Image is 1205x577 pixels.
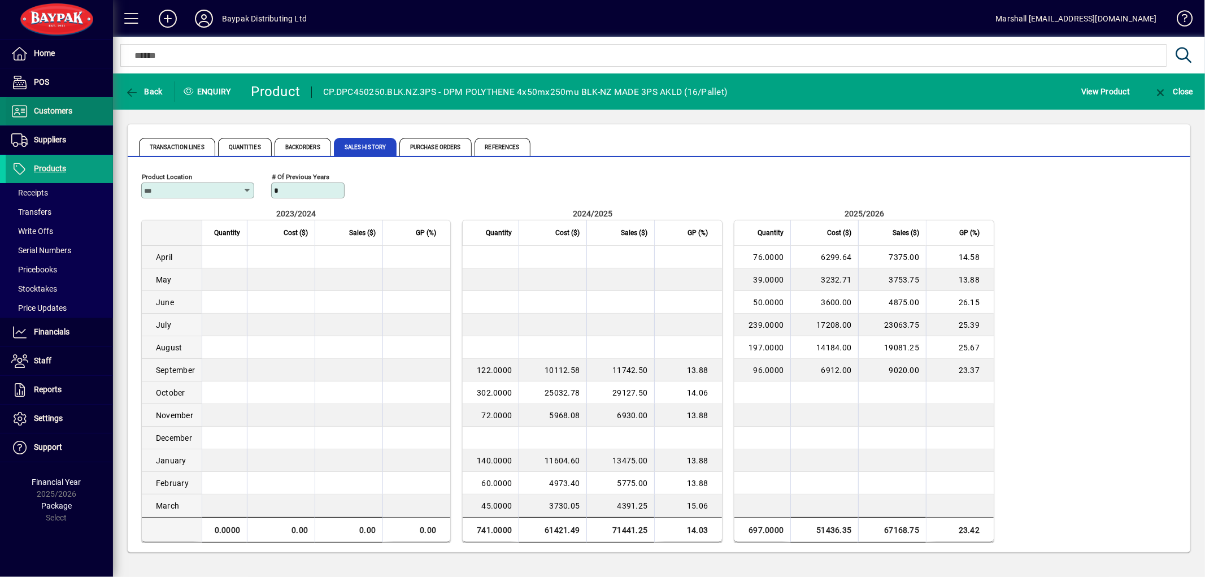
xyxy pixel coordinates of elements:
span: 7375.00 [889,253,920,262]
span: 25.67 [959,343,980,352]
span: 2025/2026 [845,209,884,218]
span: 3753.75 [889,275,920,284]
a: Serial Numbers [6,241,113,260]
span: View Product [1081,83,1130,101]
span: Back [125,87,163,96]
span: 14184.00 [816,343,851,352]
span: Sales ($) [621,227,647,239]
span: 9020.00 [889,366,920,375]
td: 741.0000 [463,517,519,543]
td: 51436.35 [790,517,858,543]
span: Write Offs [11,227,53,236]
a: Pricebooks [6,260,113,279]
span: 50.0000 [754,298,784,307]
span: Sales ($) [349,227,376,239]
span: 23.37 [959,366,980,375]
a: Price Updates [6,298,113,318]
td: April [142,246,202,268]
span: Quantities [218,138,272,156]
td: 71441.25 [586,517,654,543]
span: 3730.05 [550,501,580,510]
span: GP (%) [959,227,980,239]
div: Marshall [EMAIL_ADDRESS][DOMAIN_NAME] [996,10,1157,28]
span: Financials [34,327,69,336]
span: Receipts [11,188,48,197]
a: Reports [6,376,113,404]
span: References [475,138,530,156]
td: 14.03 [654,517,722,543]
span: POS [34,77,49,86]
span: 13.88 [959,275,980,284]
td: December [142,427,202,449]
span: Sales ($) [893,227,919,239]
span: Purchase Orders [399,138,472,156]
span: Backorders [275,138,331,156]
a: Receipts [6,183,113,202]
td: 23.42 [926,517,994,543]
span: 3232.71 [821,275,852,284]
span: Products [34,164,66,173]
td: 61421.49 [519,517,586,543]
span: Customers [34,106,72,115]
span: 25032.78 [545,388,580,397]
span: 13.88 [687,411,708,420]
button: Close [1151,81,1196,102]
a: POS [6,68,113,97]
span: 13.88 [687,366,708,375]
mat-label: Product Location [142,173,192,181]
span: 5968.08 [550,411,580,420]
span: 19081.25 [884,343,919,352]
span: 2023/2024 [276,209,316,218]
span: 72.0000 [482,411,512,420]
span: 13475.00 [612,456,647,465]
span: Sales History [334,138,397,156]
span: 11742.50 [612,366,647,375]
mat-label: # of previous years [272,173,329,181]
td: September [142,359,202,381]
td: 697.0000 [734,517,790,543]
app-page-header-button: Close enquiry [1142,81,1205,102]
div: Product [251,83,301,101]
span: 302.0000 [477,388,512,397]
a: Transfers [6,202,113,222]
a: Knowledge Base [1168,2,1191,39]
button: Add [150,8,186,29]
span: 23063.75 [884,320,919,329]
span: Stocktakes [11,284,57,293]
span: 96.0000 [754,366,784,375]
button: View Product [1078,81,1133,102]
span: 197.0000 [749,343,784,352]
span: 39.0000 [754,275,784,284]
td: 0.00 [382,517,450,543]
span: Staff [34,356,51,365]
span: Transaction Lines [139,138,215,156]
td: July [142,314,202,336]
a: Support [6,433,113,462]
span: Financial Year [32,478,81,487]
span: 26.15 [959,298,980,307]
span: Settings [34,414,63,423]
span: Reports [34,385,62,394]
span: 2024/2025 [573,209,612,218]
span: Suppliers [34,135,66,144]
app-page-header-button: Back [113,81,175,102]
button: Profile [186,8,222,29]
a: Financials [6,318,113,346]
td: November [142,404,202,427]
span: 239.0000 [749,320,784,329]
a: Staff [6,347,113,375]
span: 14.58 [959,253,980,262]
span: Pricebooks [11,265,57,274]
span: 13.88 [687,479,708,488]
td: February [142,472,202,494]
td: 0.0000 [202,517,247,543]
button: Back [122,81,166,102]
span: 6930.00 [617,411,648,420]
span: 25.39 [959,320,980,329]
a: Write Offs [6,222,113,241]
div: Enquiry [175,83,243,101]
span: GP (%) [416,227,436,239]
td: 67168.75 [858,517,926,543]
div: CP.DPC450250.BLK.NZ.3PS - DPM POLYTHENE 4x50mx250mu BLK-NZ MADE 3PS AKLD (16/Pallet) [323,83,727,101]
span: 140.0000 [477,456,512,465]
